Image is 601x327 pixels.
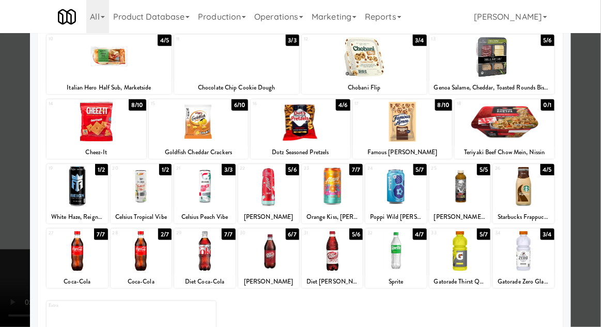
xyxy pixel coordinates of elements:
[47,35,172,94] div: 104/5Italian Hero Half Sub, Marketside
[413,164,427,175] div: 5/7
[286,164,299,175] div: 5/6
[47,146,146,159] div: Cheez-It
[176,35,237,43] div: 11
[495,229,523,237] div: 34
[48,211,106,224] div: White Haze, Reign Energy
[493,211,554,224] div: Starbucks Frappuccino Chilled Mocha Coffee
[349,164,363,175] div: 7/7
[457,99,504,108] div: 18
[174,81,299,94] div: Chocolate Chip Cookie Dough
[367,164,396,173] div: 24
[303,81,425,94] div: Chobani Flip
[493,275,554,288] div: Gatorade Zero Glacier Cherry
[149,99,249,159] div: 156/10Goldfish Cheddar Crackers
[304,35,364,43] div: 12
[303,275,361,288] div: Diet [PERSON_NAME]
[112,211,170,224] div: Celsius Tropical Vibe
[176,81,298,94] div: Chocolate Chip Cookie Dough
[174,229,235,288] div: 297/7Diet Coca-Cola
[304,229,332,237] div: 31
[431,275,489,288] div: Gatorade Thirst Quencher Lemon Lime 20 Fl Oz
[493,229,554,288] div: 343/4Gatorade Zero Glacier Cherry
[113,164,141,173] div: 20
[174,211,235,224] div: Celsius Peach Vibe
[47,229,107,288] div: 277/7Coca-Cola
[48,146,145,159] div: Cheez-It
[353,146,453,159] div: Famous [PERSON_NAME]
[477,229,490,240] div: 5/7
[455,99,554,159] div: 180/1Teriyaki Beef Chow Mein, Nissin
[429,35,554,94] div: 135/6Genoa Salame, Cheddar, Toasted Rounds Bistro Bites, Hillshire [GEOGRAPHIC_DATA]
[365,229,426,288] div: 324/7Sprite
[151,99,198,108] div: 15
[365,275,426,288] div: Sprite
[111,211,172,224] div: Celsius Tropical Vibe
[431,211,489,224] div: [PERSON_NAME] Half and Half Iced Tea Lemonade Lite, [US_STATE]
[429,211,490,224] div: [PERSON_NAME] Half and Half Iced Tea Lemonade Lite, [US_STATE]
[302,211,363,224] div: Orange Kiss, [PERSON_NAME]
[432,35,492,43] div: 13
[158,35,172,46] div: 4/5
[222,229,235,240] div: 7/7
[238,275,299,288] div: [PERSON_NAME]
[159,164,172,175] div: 1/2
[232,99,248,111] div: 6/10
[365,164,426,224] div: 245/7Poppi Wild [PERSON_NAME]
[251,99,350,159] div: 164/6Dotz Seasoned Pretzels
[495,211,552,224] div: Starbucks Frappuccino Chilled Mocha Coffee
[238,229,299,288] div: 306/7[PERSON_NAME]
[112,275,170,288] div: Coca-Cola
[49,229,77,237] div: 27
[431,81,553,94] div: Genoa Salame, Cheddar, Toasted Rounds Bistro Bites, Hillshire [GEOGRAPHIC_DATA]
[355,99,403,108] div: 17
[365,211,426,224] div: Poppi Wild [PERSON_NAME]
[413,35,427,46] div: 3/4
[355,146,451,159] div: Famous [PERSON_NAME]
[222,164,235,175] div: 3/3
[493,164,554,224] div: 264/5Starbucks Frappuccino Chilled Mocha Coffee
[48,81,170,94] div: Italian Hero Half Sub, Marketside
[302,275,363,288] div: Diet [PERSON_NAME]
[47,211,107,224] div: White Haze, Reign Energy
[455,146,554,159] div: Teriyaki Beef Chow Mein, Nissin
[113,229,141,237] div: 28
[432,164,460,173] div: 25
[541,164,554,175] div: 4/5
[58,8,76,26] img: Micromart
[286,229,299,240] div: 6/7
[149,146,249,159] div: Goldfish Cheddar Crackers
[251,146,350,159] div: Dotz Seasoned Pretzels
[95,164,107,175] div: 1/2
[238,164,299,224] div: 225/6[PERSON_NAME]
[49,99,96,108] div: 14
[47,81,172,94] div: Italian Hero Half Sub, Marketside
[176,211,234,224] div: Celsius Peach Vibe
[541,99,554,111] div: 0/1
[111,164,172,224] div: 201/2Celsius Tropical Vibe
[541,229,554,240] div: 3/4
[302,164,363,224] div: 237/7Orange Kiss, [PERSON_NAME]
[429,229,490,288] div: 335/7Gatorade Thirst Quencher Lemon Lime 20 Fl Oz
[367,211,425,224] div: Poppi Wild [PERSON_NAME]
[174,164,235,224] div: 213/3Celsius Peach Vibe
[367,229,396,237] div: 32
[302,81,427,94] div: Chobani Flip
[353,99,453,159] div: 178/10Famous [PERSON_NAME]
[336,99,350,111] div: 4/6
[435,99,452,111] div: 8/10
[303,211,361,224] div: Orange Kiss, [PERSON_NAME]
[47,164,107,224] div: 191/2White Haze, Reign Energy
[49,301,131,310] div: Extra
[302,35,427,94] div: 123/4Chobani Flip
[158,229,172,240] div: 2/7
[240,275,298,288] div: [PERSON_NAME]
[495,275,552,288] div: Gatorade Zero Glacier Cherry
[94,229,107,240] div: 7/7
[240,164,269,173] div: 22
[111,275,172,288] div: Coca-Cola
[456,146,553,159] div: Teriyaki Beef Chow Mein, Nissin
[429,275,490,288] div: Gatorade Thirst Quencher Lemon Lime 20 Fl Oz
[238,211,299,224] div: [PERSON_NAME]
[253,99,300,108] div: 16
[174,35,299,94] div: 113/3Chocolate Chip Cookie Dough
